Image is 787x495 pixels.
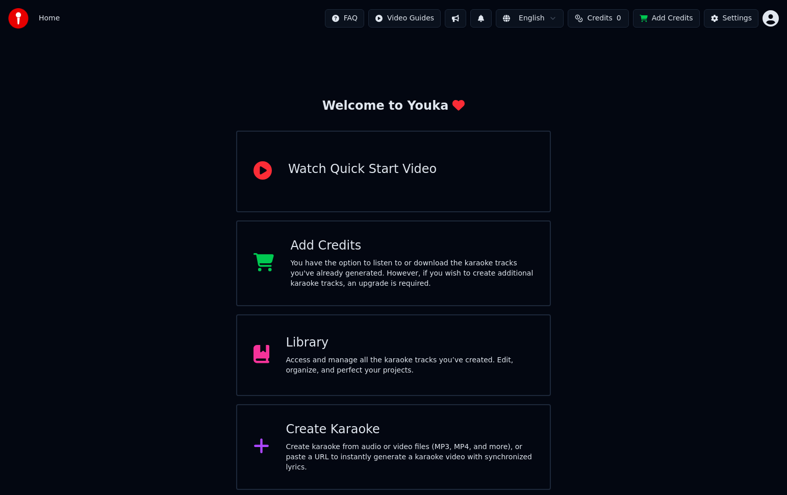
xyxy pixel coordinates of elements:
[290,258,534,289] div: You have the option to listen to or download the karaoke tracks you've already generated. However...
[286,335,534,351] div: Library
[368,9,441,28] button: Video Guides
[286,442,534,473] div: Create karaoke from audio or video files (MP3, MP4, and more), or paste a URL to instantly genera...
[286,355,534,376] div: Access and manage all the karaoke tracks you’ve created. Edit, organize, and perfect your projects.
[290,238,534,254] div: Add Credits
[8,8,29,29] img: youka
[322,98,465,114] div: Welcome to Youka
[587,13,612,23] span: Credits
[723,13,752,23] div: Settings
[617,13,621,23] span: 0
[286,422,534,438] div: Create Karaoke
[288,161,437,178] div: Watch Quick Start Video
[633,9,700,28] button: Add Credits
[568,9,629,28] button: Credits0
[39,13,60,23] nav: breadcrumb
[39,13,60,23] span: Home
[704,9,758,28] button: Settings
[325,9,364,28] button: FAQ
